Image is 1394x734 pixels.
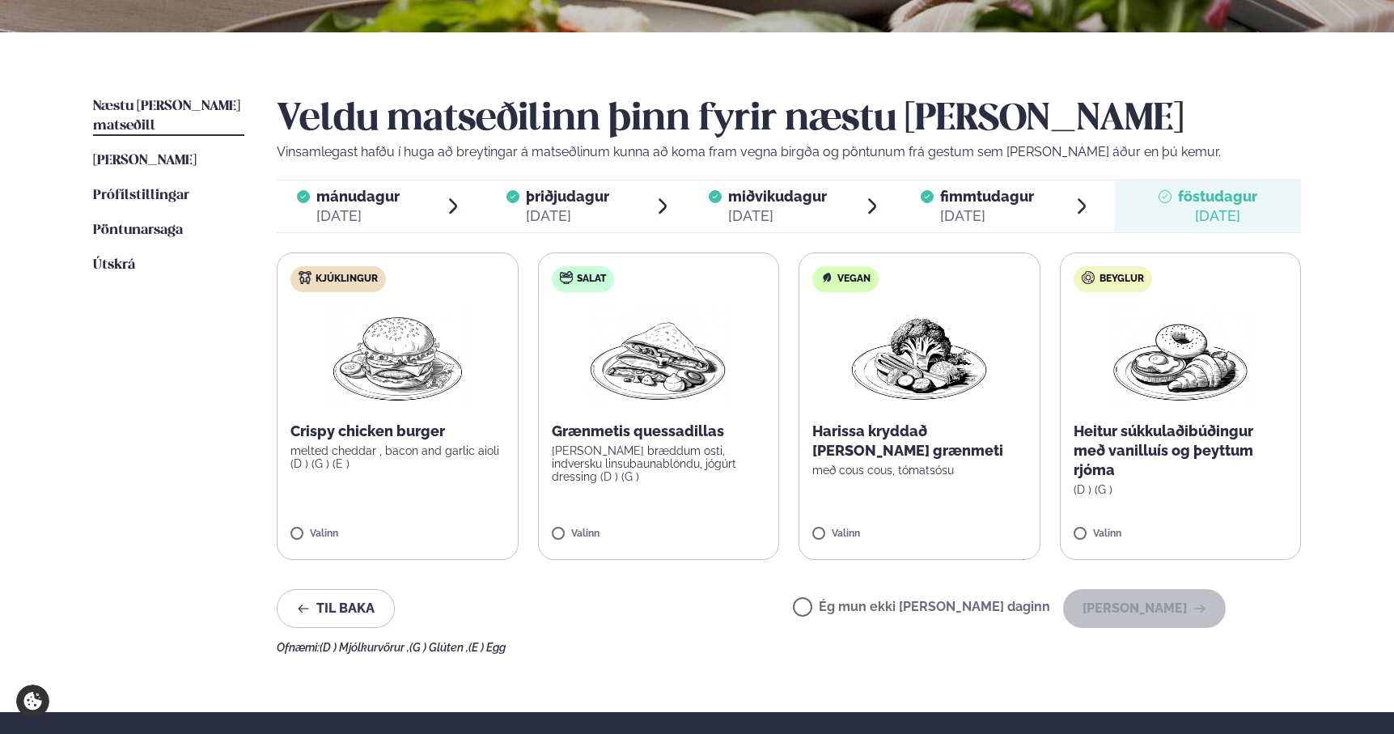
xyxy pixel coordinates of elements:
p: Harissa kryddað [PERSON_NAME] grænmeti [812,422,1027,460]
span: Prófílstillingar [93,189,189,202]
button: [PERSON_NAME] [1063,589,1226,628]
span: Næstu [PERSON_NAME] matseðill [93,100,240,133]
p: Crispy chicken burger [290,422,505,441]
span: (D ) Mjólkurvörur , [320,641,409,654]
h2: Veldu matseðilinn þinn fyrir næstu [PERSON_NAME] [277,97,1301,142]
span: Beyglur [1100,273,1144,286]
span: Útskrá [93,258,135,272]
span: Kjúklingur [316,273,378,286]
div: [DATE] [316,206,400,226]
img: Vegan.svg [820,271,833,284]
div: [DATE] [526,206,609,226]
img: Vegan.png [848,305,990,409]
p: með cous cous, tómatsósu [812,464,1027,477]
a: Pöntunarsaga [93,221,183,240]
span: (E ) Egg [468,641,506,654]
span: Pöntunarsaga [93,223,183,237]
span: Vegan [837,273,871,286]
a: Prófílstillingar [93,186,189,206]
img: bagle-new-16px.svg [1082,271,1095,284]
p: Grænmetis quessadillas [552,422,766,441]
div: Ofnæmi: [277,641,1301,654]
a: Næstu [PERSON_NAME] matseðill [93,97,244,136]
a: [PERSON_NAME] [93,151,197,171]
span: Salat [577,273,606,286]
span: (G ) Glúten , [409,641,468,654]
p: (D ) (G ) [1074,483,1288,496]
img: Croissant.png [1109,305,1252,409]
span: fimmtudagur [940,188,1034,205]
a: Útskrá [93,256,135,275]
img: Hamburger.png [326,305,469,409]
img: Quesadilla.png [587,305,730,409]
div: [DATE] [728,206,827,226]
span: miðvikudagur [728,188,827,205]
div: [DATE] [940,206,1034,226]
span: þriðjudagur [526,188,609,205]
span: föstudagur [1178,188,1257,205]
a: Cookie settings [16,685,49,718]
p: [PERSON_NAME] bræddum osti, indversku linsubaunablöndu, jógúrt dressing (D ) (G ) [552,444,766,483]
div: [DATE] [1178,206,1257,226]
img: chicken.svg [299,271,311,284]
span: mánudagur [316,188,400,205]
p: melted cheddar , bacon and garlic aioli (D ) (G ) (E ) [290,444,505,470]
button: Til baka [277,589,395,628]
span: [PERSON_NAME] [93,154,197,168]
p: Heitur súkkulaðibúðingur með vanilluís og þeyttum rjóma [1074,422,1288,480]
img: salad.svg [560,271,573,284]
p: Vinsamlegast hafðu í huga að breytingar á matseðlinum kunna að koma fram vegna birgða og pöntunum... [277,142,1301,162]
